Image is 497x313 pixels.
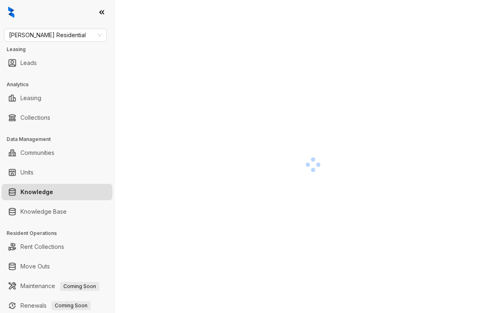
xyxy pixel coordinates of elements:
h3: Leasing [7,46,114,53]
li: Leasing [2,90,112,106]
li: Knowledge [2,184,112,200]
li: Rent Collections [2,239,112,255]
li: Move Outs [2,258,112,275]
li: Leads [2,55,112,71]
a: Leads [20,55,37,71]
a: Knowledge Base [20,203,67,220]
a: Collections [20,110,50,126]
a: Communities [20,145,54,161]
a: Move Outs [20,258,50,275]
img: logo [8,7,14,18]
a: Units [20,164,34,181]
h3: Data Management [7,136,114,143]
li: Collections [2,110,112,126]
span: Griffis Residential [9,29,102,41]
span: Coming Soon [51,301,91,310]
a: Leasing [20,90,41,106]
h3: Analytics [7,81,114,88]
a: Knowledge [20,184,53,200]
li: Communities [2,145,112,161]
li: Knowledge Base [2,203,112,220]
li: Maintenance [2,278,112,294]
h3: Resident Operations [7,230,114,237]
a: Rent Collections [20,239,64,255]
li: Units [2,164,112,181]
span: Coming Soon [60,282,99,291]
